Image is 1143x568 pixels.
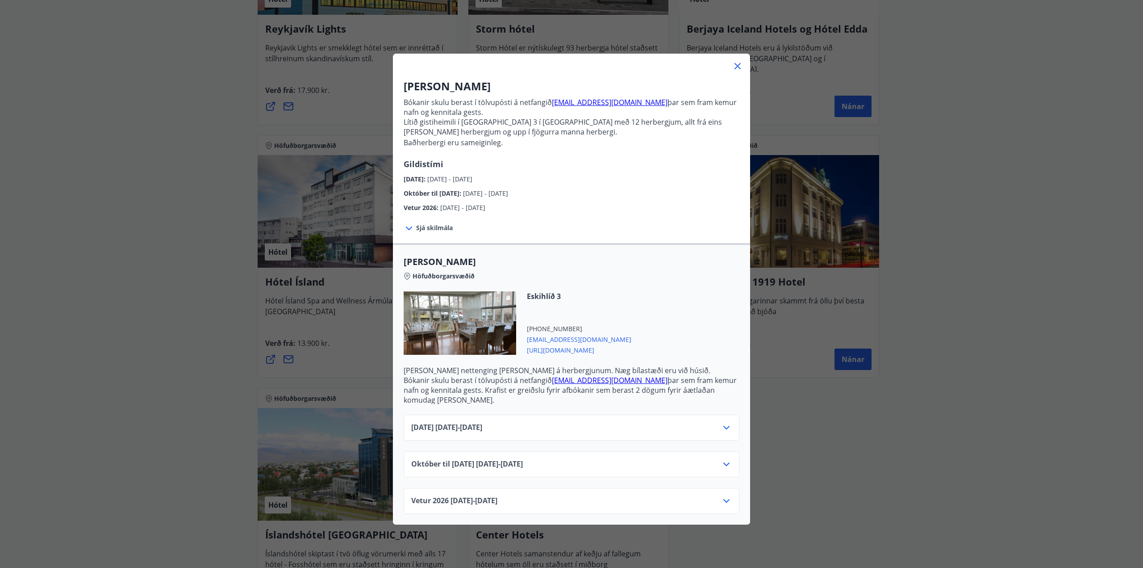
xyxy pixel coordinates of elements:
span: Október til [DATE] : [404,189,463,198]
p: [PERSON_NAME] nettenging [PERSON_NAME] á herbergjunum. Næg bílastæði eru við húsið. [404,366,739,375]
span: [DATE] - [DATE] [463,189,508,198]
span: Sjá skilmála [416,223,453,232]
span: [DATE] : [404,175,427,183]
p: Bókanir skulu berast í tölvupósti á netfangið þar sem fram kemur nafn og kennitala gests. [404,97,739,117]
span: Október til [DATE] [DATE] - [DATE] [411,459,523,470]
p: Lítið gistiheimili í [GEOGRAPHIC_DATA] 3 í [GEOGRAPHIC_DATA] með 12 herbergjum, allt frá eins [PE... [404,117,739,147]
p: Bókanir skulu berast í tölvupósti á netfangið þar sem fram kemur nafn og kennitala gests. Krafist... [404,375,739,405]
span: [URL][DOMAIN_NAME] [527,344,631,355]
span: [DATE] [DATE] - [DATE] [411,422,482,433]
span: Vetur 2026 : [404,203,440,212]
span: [EMAIL_ADDRESS][DOMAIN_NAME] [527,333,631,344]
span: Höfuðborgarsvæðið [413,272,475,281]
span: [DATE] - [DATE] [427,175,472,183]
h3: [PERSON_NAME] [404,79,739,94]
a: [EMAIL_ADDRESS][DOMAIN_NAME] [552,375,667,385]
a: [EMAIL_ADDRESS][DOMAIN_NAME] [552,97,667,107]
span: [DATE] - [DATE] [440,203,485,212]
span: Eskihlíð 3 [527,291,631,301]
span: Vetur 2026 [DATE] - [DATE] [411,496,497,506]
span: [PERSON_NAME] [404,256,739,268]
span: Gildistími [404,159,443,169]
span: [PHONE_NUMBER] [527,324,631,333]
